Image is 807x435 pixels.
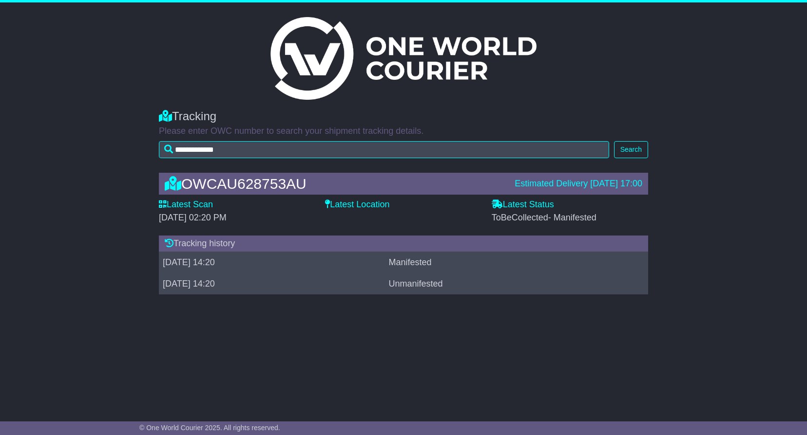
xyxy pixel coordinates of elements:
[139,424,280,432] span: © One World Courier 2025. All rights reserved.
[270,17,537,100] img: Light
[614,141,648,158] button: Search
[548,213,596,222] span: - Manifested
[159,236,648,252] div: Tracking history
[325,199,389,210] label: Latest Location
[159,252,385,273] td: [DATE] 14:20
[492,199,554,210] label: Latest Status
[159,126,648,137] p: Please enter OWC number to search your shipment tracking details.
[159,109,648,124] div: Tracking
[159,273,385,295] td: [DATE] 14:20
[160,176,510,192] div: OWCAU628753AU
[159,213,227,222] span: [DATE] 02:20 PM
[385,273,619,295] td: Unmanifested
[385,252,619,273] td: Manifested
[492,213,596,222] span: ToBeCollected
[515,179,642,189] div: Estimated Delivery [DATE] 17:00
[159,199,213,210] label: Latest Scan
